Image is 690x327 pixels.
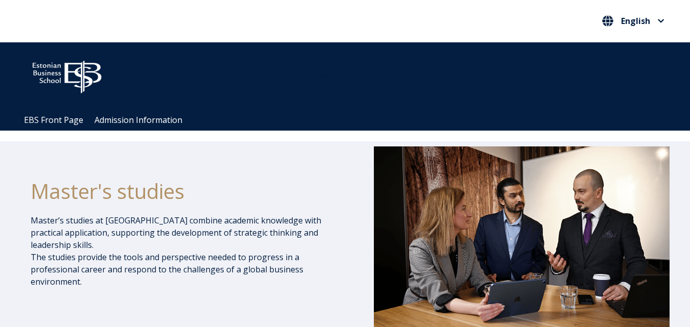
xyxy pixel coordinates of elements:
nav: Select your language [600,13,667,30]
img: ebs_logo2016_white [23,53,110,96]
button: English [600,13,667,29]
div: Navigation Menu [18,110,682,131]
a: EBS Front Page [24,114,83,125]
a: Admission Information [94,114,182,125]
p: Master’s studies at [GEOGRAPHIC_DATA] combine academic knowledge with practical application, supp... [31,214,347,288]
span: Community for Growth and Resp [307,70,433,82]
h1: Master's studies [31,179,347,204]
span: English [621,17,650,25]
